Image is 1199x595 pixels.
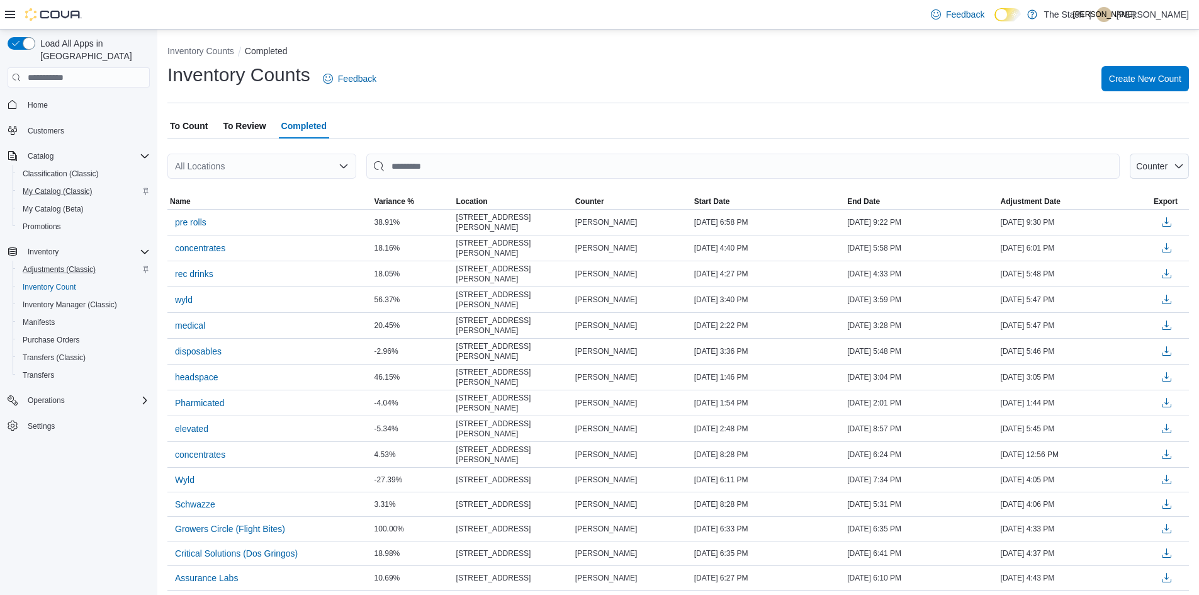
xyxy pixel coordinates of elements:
div: [DATE] 5:58 PM [845,241,998,256]
span: [PERSON_NAME] [575,372,638,382]
div: [DATE] 3:28 PM [845,318,998,333]
span: Feedback [338,72,376,85]
div: 10.69% [372,570,454,586]
div: [DATE] 5:48 PM [845,344,998,359]
div: [DATE] 3:36 PM [692,344,845,359]
button: Schwazze [170,495,220,514]
div: [DATE] 4:43 PM [998,570,1151,586]
div: 4.53% [372,447,454,462]
button: Name [167,194,372,209]
span: Load All Apps in [GEOGRAPHIC_DATA] [35,37,150,62]
span: Manifests [23,317,55,327]
button: Catalog [23,149,59,164]
input: Dark Mode [994,8,1021,21]
div: [STREET_ADDRESS][PERSON_NAME] [454,287,573,312]
span: concentrates [175,242,225,254]
button: Start Date [692,194,845,209]
span: My Catalog (Beta) [18,201,150,217]
div: [DATE] 6:35 PM [692,546,845,561]
button: Purchase Orders [13,331,155,349]
button: wyld [170,290,198,309]
span: medical [175,319,205,332]
span: [PERSON_NAME] [575,424,638,434]
div: 38.91% [372,215,454,230]
button: Growers Circle (Flight Bites) [170,519,290,538]
span: Counter [575,196,604,207]
span: Completed [281,113,327,139]
div: [DATE] 5:47 PM [998,292,1151,307]
span: [PERSON_NAME] [575,346,638,356]
a: Feedback [318,66,381,91]
span: Inventory Count [18,280,150,295]
div: [DATE] 5:48 PM [998,266,1151,281]
div: -2.96% [372,344,454,359]
span: Operations [23,393,150,408]
div: [STREET_ADDRESS][PERSON_NAME] [454,365,573,390]
span: Catalog [28,151,53,161]
button: concentrates [170,239,230,258]
div: [DATE] 8:28 PM [692,497,845,512]
div: [DATE] 6:01 PM [998,241,1151,256]
span: Location [456,196,488,207]
a: My Catalog (Classic) [18,184,98,199]
div: [DATE] 8:28 PM [692,447,845,462]
p: [PERSON_NAME] [1117,7,1189,22]
div: [DATE] 4:06 PM [998,497,1151,512]
button: Variance % [372,194,454,209]
button: disposables [170,342,227,361]
span: [PERSON_NAME] [575,475,638,485]
div: [DATE] 12:56 PM [998,447,1151,462]
div: [DATE] 1:54 PM [692,395,845,411]
div: [STREET_ADDRESS] [454,546,573,561]
div: Jonathan Owyoung [1096,7,1112,22]
div: 20.45% [372,318,454,333]
div: [DATE] 1:46 PM [692,370,845,385]
div: [STREET_ADDRESS][PERSON_NAME] [454,313,573,338]
div: [DATE] 2:22 PM [692,318,845,333]
a: Feedback [926,2,989,27]
button: Inventory Count [13,278,155,296]
span: Home [23,96,150,112]
div: 46.15% [372,370,454,385]
span: Purchase Orders [23,335,80,345]
button: headspace [170,368,223,387]
span: [PERSON_NAME] [575,548,638,558]
button: Wyld [170,470,200,489]
p: The Stash [1044,7,1084,22]
a: Inventory Count [18,280,81,295]
span: Inventory Manager (Classic) [18,297,150,312]
span: Name [170,196,191,207]
div: [DATE] 6:27 PM [692,570,845,586]
button: Inventory Counts [167,46,234,56]
div: 56.37% [372,292,454,307]
div: [STREET_ADDRESS][PERSON_NAME] [454,416,573,441]
div: 3.31% [372,497,454,512]
button: Critical Solutions (Dos Gringos) [170,544,303,563]
div: [STREET_ADDRESS] [454,472,573,487]
nav: An example of EuiBreadcrumbs [167,45,1189,60]
span: Transfers (Classic) [23,353,86,363]
span: Adjustments (Classic) [23,264,96,275]
span: [PERSON_NAME] [575,573,638,583]
span: Create New Count [1109,72,1181,85]
div: [DATE] 5:45 PM [998,421,1151,436]
span: Customers [23,123,150,139]
button: Operations [3,392,155,409]
span: Schwazze [175,498,215,511]
span: Settings [28,421,55,431]
div: -27.39% [372,472,454,487]
span: [PERSON_NAME] [575,217,638,227]
div: [DATE] 6:33 PM [692,521,845,536]
span: My Catalog (Beta) [23,204,84,214]
div: [DATE] 3:59 PM [845,292,998,307]
span: wyld [175,293,193,306]
button: Open list of options [339,161,349,171]
div: [DATE] 6:35 PM [845,521,998,536]
a: Transfers (Classic) [18,350,91,365]
div: [DATE] 9:22 PM [845,215,998,230]
a: Manifests [18,315,60,330]
span: Adjustment Date [1001,196,1061,207]
h1: Inventory Counts [167,62,310,88]
button: Home [3,95,155,113]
